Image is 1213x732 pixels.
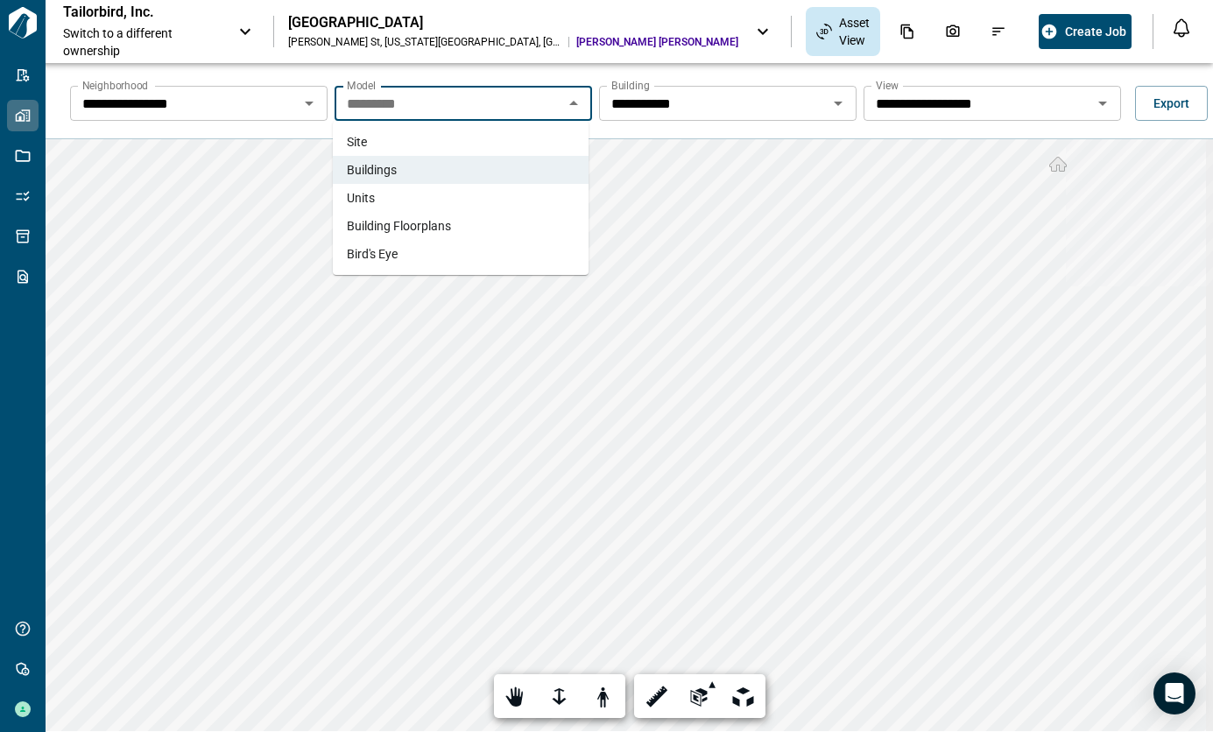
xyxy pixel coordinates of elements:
div: Open Intercom Messenger [1153,672,1195,714]
button: Open [1090,91,1115,116]
span: Switch to a different ownership [63,25,221,60]
button: Open notification feed [1167,14,1195,42]
span: Units [347,189,375,207]
button: Open [297,91,321,116]
span: Buildings [347,161,397,179]
button: Open [826,91,850,116]
span: Building Floorplans [347,217,451,235]
button: Create Job [1039,14,1132,49]
div: Documents [889,17,926,46]
label: Neighborhood [82,78,148,93]
div: Jobs [1026,17,1062,46]
span: [PERSON_NAME] [PERSON_NAME] [576,35,738,49]
span: Asset View [839,14,870,49]
span: Site [347,133,367,151]
span: Bird's Eye [347,245,398,263]
div: Asset View [806,7,880,56]
div: [GEOGRAPHIC_DATA] [288,14,738,32]
button: Close [561,91,586,116]
span: Create Job [1065,23,1126,40]
p: Tailorbird, Inc. [63,4,221,21]
label: Model [347,78,376,93]
button: Export [1135,86,1208,121]
div: [PERSON_NAME] St , [US_STATE][GEOGRAPHIC_DATA] , [GEOGRAPHIC_DATA] [288,35,561,49]
label: Building [611,78,650,93]
div: Issues & Info [980,17,1017,46]
div: Photos [934,17,971,46]
label: View [876,78,899,93]
span: Export [1153,95,1189,112]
